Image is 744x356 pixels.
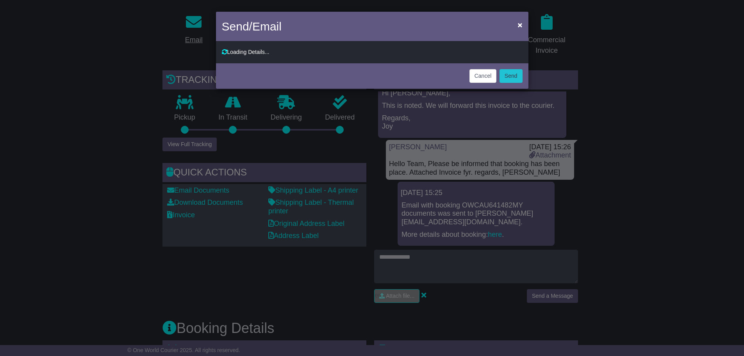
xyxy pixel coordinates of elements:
span: × [517,20,522,29]
h4: Send/Email [222,18,282,35]
button: Send [500,69,523,83]
div: Loading Details... [222,49,523,55]
button: Cancel [469,69,497,83]
button: Close [514,17,526,33]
